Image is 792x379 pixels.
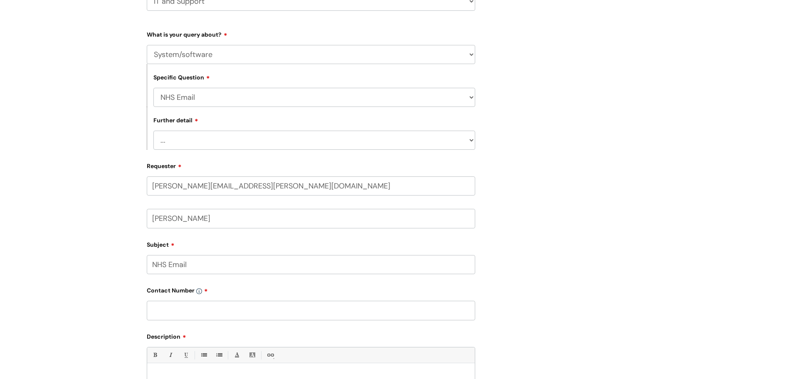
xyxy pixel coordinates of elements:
label: Contact Number [147,284,475,294]
input: Your Name [147,209,475,228]
label: Further detail [153,116,198,124]
label: Specific Question [153,73,210,81]
a: Back Color [247,350,257,360]
label: Requester [147,160,475,170]
a: Font Color [232,350,242,360]
img: info-icon.svg [196,288,202,294]
label: What is your query about? [147,28,475,38]
label: Subject [147,238,475,248]
input: Email [147,176,475,196]
a: 1. Ordered List (Ctrl-Shift-8) [214,350,224,360]
a: Italic (Ctrl-I) [165,350,175,360]
a: Bold (Ctrl-B) [150,350,160,360]
a: Link [265,350,275,360]
label: Description [147,330,475,340]
a: Underline(Ctrl-U) [180,350,191,360]
a: • Unordered List (Ctrl-Shift-7) [198,350,209,360]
